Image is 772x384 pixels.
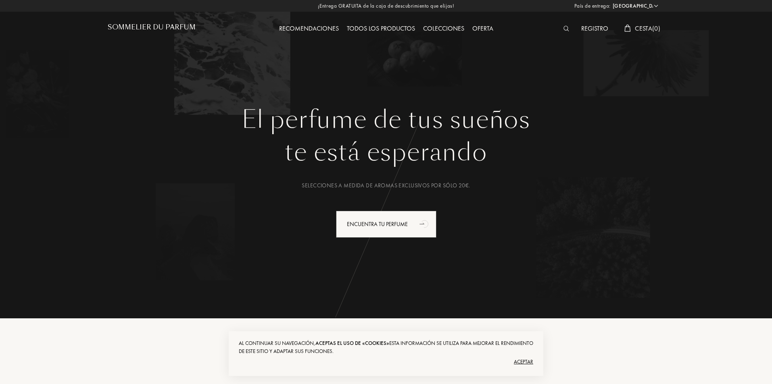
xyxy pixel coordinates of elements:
[108,23,196,31] h1: Sommelier du Parfum
[563,26,570,31] img: search_icn_white.svg
[108,23,196,34] a: Sommelier du Parfum
[574,2,611,10] span: País de entrega:
[336,211,436,238] div: Encuentra tu perfume
[114,105,658,134] h1: El perfume de tus sueños
[239,355,533,368] div: Aceptar
[419,24,468,34] div: Colecciones
[275,24,343,34] div: Recomendaciones
[624,25,631,32] img: cart_white.svg
[577,24,612,33] a: Registro
[419,24,468,33] a: Colecciones
[114,134,658,170] div: te está esperando
[577,24,612,34] div: Registro
[114,181,658,190] div: Selecciones a medida de aromas exclusivos por sólo 20€.
[343,24,419,33] a: Todos los productos
[468,24,497,34] div: Oferta
[330,211,442,238] a: Encuentra tu perfumeanimation
[417,216,433,232] div: animation
[315,340,389,347] span: aceptas el uso de «cookies»
[343,24,419,34] div: Todos los productos
[239,339,533,355] div: Al continuar su navegación, Esta información se utiliza para mejorar el rendimiento de este sitio...
[635,24,660,33] span: Cesta ( 0 )
[468,24,497,33] a: Oferta
[275,24,343,33] a: Recomendaciones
